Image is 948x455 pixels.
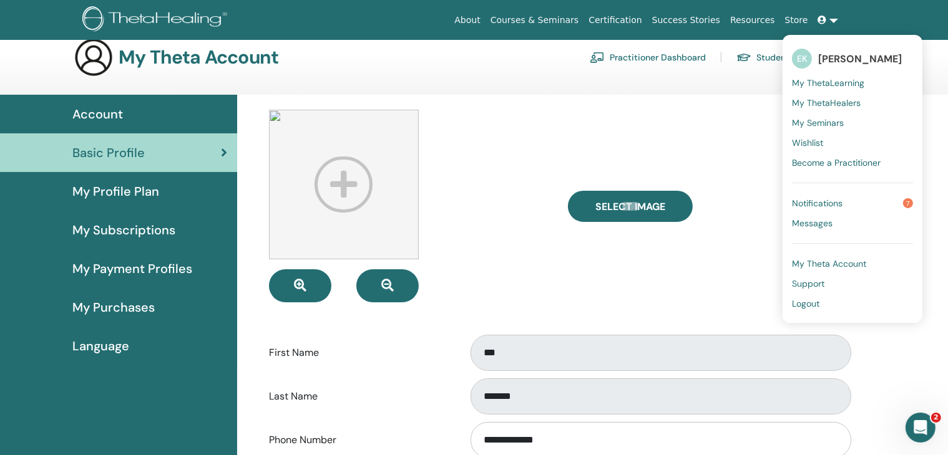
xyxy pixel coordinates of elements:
a: My ThetaLearning [792,73,913,93]
h3: My Theta Account [119,46,278,69]
span: Messages [792,218,833,229]
img: graduation-cap.svg [736,52,751,63]
iframe: Intercom live chat [906,413,936,443]
img: profile [269,110,419,259]
span: My Purchases [72,298,155,317]
a: Success Stories [647,9,725,32]
span: My Profile Plan [72,182,159,201]
span: Logout [792,298,819,309]
a: My Seminars [792,113,913,133]
span: Support [792,278,824,289]
span: Account [72,105,123,123]
span: Basic Profile [72,143,145,162]
a: Support [792,274,913,294]
label: First Name [260,341,459,365]
a: Messages [792,213,913,233]
a: My ThetaHealers [792,93,913,113]
a: Resources [725,9,780,32]
span: My Subscriptions [72,221,175,239]
span: Language [72,337,129,355]
a: Wishlist [792,133,913,153]
span: My ThetaHealers [792,97,861,108]
span: Become a Practitioner [792,157,881,168]
a: Become a Practitioner [792,153,913,173]
a: My Theta Account [792,254,913,274]
a: Certification [584,9,647,32]
span: My ThetaLearning [792,77,864,89]
a: Notifications7 [792,193,913,213]
span: My Payment Profiles [72,259,192,278]
span: [PERSON_NAME] [818,52,902,65]
span: Notifications [792,198,843,209]
span: Select Image [595,200,665,213]
img: logo.png [82,6,232,34]
a: About [449,9,485,32]
span: My Seminars [792,117,844,128]
label: Last Name [260,385,459,408]
a: EK[PERSON_NAME] [792,44,913,73]
a: Store [780,9,813,32]
img: generic-user-icon.jpg [74,37,114,77]
span: 7 [903,198,913,208]
a: Student Dashboard [736,47,837,67]
span: Wishlist [792,137,823,148]
a: Courses & Seminars [486,9,584,32]
span: EK [792,49,812,69]
span: 2 [931,413,941,423]
label: Phone Number [260,428,459,452]
img: chalkboard-teacher.svg [590,52,605,63]
a: Logout [792,294,913,314]
span: My Theta Account [792,258,866,269]
a: Practitioner Dashboard [590,47,706,67]
input: Select Image [622,202,638,211]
